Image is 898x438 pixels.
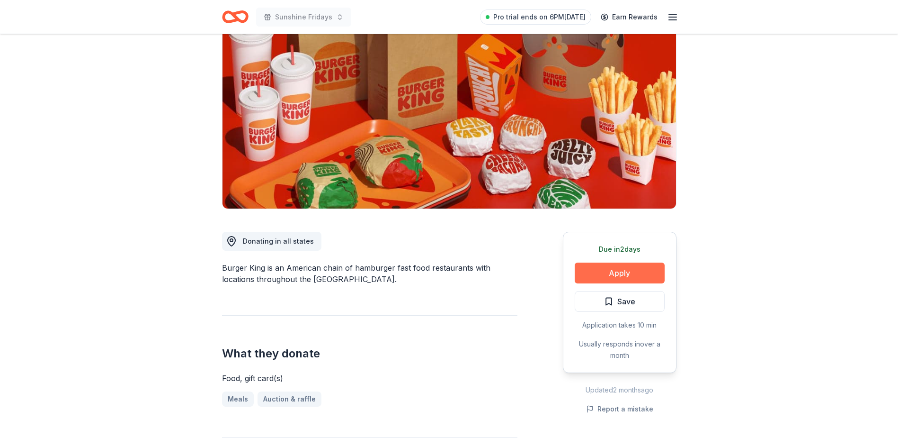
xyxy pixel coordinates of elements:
[575,338,665,361] div: Usually responds in over a month
[243,237,314,245] span: Donating in all states
[256,8,351,27] button: Sunshine Fridays
[275,11,332,23] span: Sunshine Fridays
[222,6,249,28] a: Home
[222,27,676,209] img: Image for Burger King
[258,392,321,407] a: Auction & raffle
[575,244,665,255] div: Due in 2 days
[222,392,254,407] a: Meals
[586,403,653,415] button: Report a mistake
[595,9,663,26] a: Earn Rewards
[480,9,591,25] a: Pro trial ends on 6PM[DATE]
[575,291,665,312] button: Save
[222,373,517,384] div: Food, gift card(s)
[222,262,517,285] div: Burger King is an American chain of hamburger fast food restaurants with locations throughout the...
[493,11,586,23] span: Pro trial ends on 6PM[DATE]
[617,295,635,308] span: Save
[222,346,517,361] h2: What they donate
[563,384,676,396] div: Updated 2 months ago
[575,263,665,283] button: Apply
[575,319,665,331] div: Application takes 10 min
